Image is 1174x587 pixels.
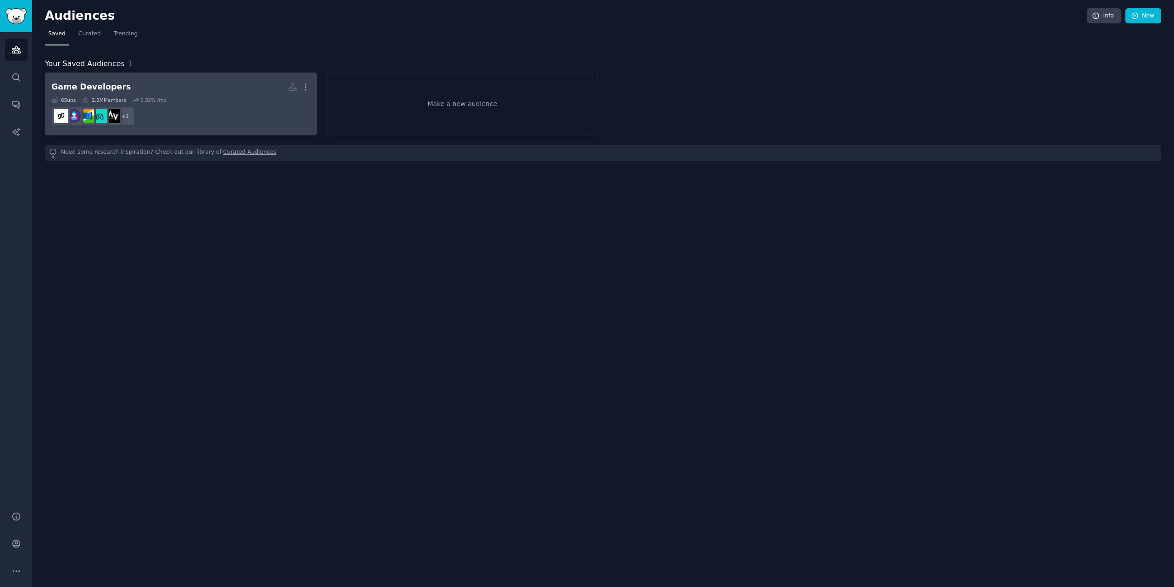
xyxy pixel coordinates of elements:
img: GummySearch logo [6,8,27,24]
a: Saved [45,27,69,45]
a: Trending [111,27,141,45]
div: + 1 [116,106,135,126]
a: Curated [75,27,104,45]
img: GameDevelopersOfIndia [80,109,94,123]
span: Curated [78,30,101,38]
img: VideoGameDevelopers [67,109,81,123]
div: 2.2M Members [82,97,126,103]
span: Saved [48,30,66,38]
div: Need some research inspiration? Check out our library of [45,145,1161,161]
a: Game Developers6Subs2.2MMembers0.32% /mo+1ForHire_GameDevGameDevelopersGuildGameDevelopersOfIndia... [45,73,317,135]
h2: Audiences [45,9,1087,23]
a: Make a new audience [327,73,598,135]
div: 6 Sub s [51,97,76,103]
a: Info [1087,8,1121,24]
a: New [1125,8,1161,24]
div: 0.32 % /mo [140,97,166,103]
span: Your Saved Audiences [45,58,125,70]
a: Curated Audiences [223,148,277,158]
span: 1 [128,59,133,68]
img: GameDevelopersGuild [93,109,107,123]
img: ForHire_GameDev [105,109,120,123]
div: Game Developers [51,81,131,93]
span: Trending [114,30,138,38]
img: gamedev [54,109,68,123]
